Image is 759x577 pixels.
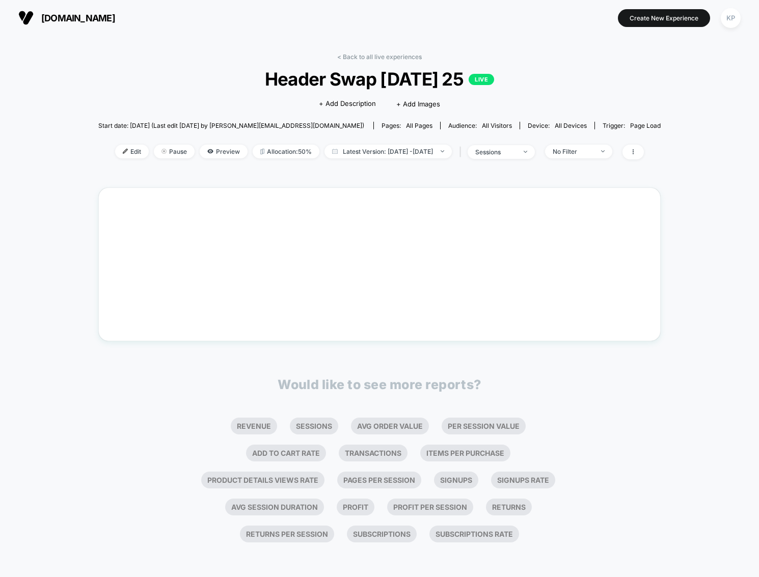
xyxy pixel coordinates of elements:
[387,499,473,515] li: Profit Per Session
[441,150,444,152] img: end
[278,377,481,392] p: Would like to see more reports?
[200,145,248,158] span: Preview
[482,122,512,129] span: All Visitors
[319,99,376,109] span: + Add Description
[630,122,661,129] span: Page Load
[520,122,594,129] span: Device:
[524,151,527,153] img: end
[469,74,494,85] p: LIVE
[161,149,167,154] img: end
[15,10,118,26] button: [DOMAIN_NAME]
[123,149,128,154] img: edit
[240,526,334,542] li: Returns Per Session
[260,149,264,154] img: rebalance
[154,145,195,158] span: Pause
[475,148,516,156] div: sessions
[225,499,324,515] li: Avg Session Duration
[601,150,605,152] img: end
[396,100,440,108] span: + Add Images
[337,472,421,488] li: Pages Per Session
[429,526,519,542] li: Subscriptions Rate
[442,418,526,434] li: Per Session Value
[337,499,374,515] li: Profit
[457,145,468,159] span: |
[337,53,422,61] a: < Back to all live experiences
[332,149,338,154] img: calendar
[347,526,417,542] li: Subscriptions
[41,13,115,23] span: [DOMAIN_NAME]
[491,472,555,488] li: Signups Rate
[201,472,324,488] li: Product Details Views Rate
[18,10,34,25] img: Visually logo
[555,122,587,129] span: all devices
[618,9,710,27] button: Create New Experience
[324,145,452,158] span: Latest Version: [DATE] - [DATE]
[351,418,429,434] li: Avg Order Value
[718,8,744,29] button: KP
[98,122,364,129] span: Start date: [DATE] (Last edit [DATE] by [PERSON_NAME][EMAIL_ADDRESS][DOMAIN_NAME])
[420,445,510,461] li: Items Per Purchase
[553,148,593,155] div: No Filter
[434,472,478,488] li: Signups
[231,418,277,434] li: Revenue
[406,122,432,129] span: all pages
[603,122,661,129] div: Trigger:
[721,8,741,28] div: KP
[253,145,319,158] span: Allocation: 50%
[382,122,432,129] div: Pages:
[339,445,408,461] li: Transactions
[246,445,326,461] li: Add To Cart Rate
[290,418,338,434] li: Sessions
[448,122,512,129] div: Audience:
[486,499,532,515] li: Returns
[126,68,632,90] span: Header Swap [DATE] 25
[115,145,149,158] span: Edit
